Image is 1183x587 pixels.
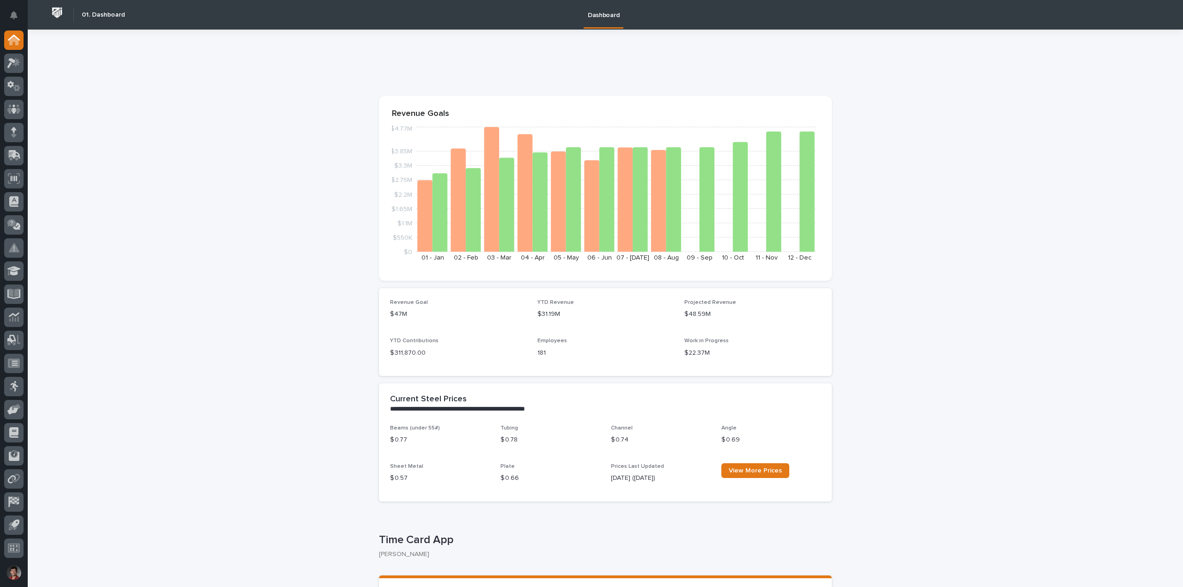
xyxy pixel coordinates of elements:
text: 04 - Apr [521,254,545,261]
span: Beams (under 55#) [390,425,440,431]
tspan: $2.75M [391,177,412,183]
span: YTD Contributions [390,338,439,344]
tspan: $1.1M [397,220,412,226]
p: $ 0.66 [500,473,600,483]
button: Notifications [4,6,24,25]
h2: Current Steel Prices [390,394,467,405]
p: [PERSON_NAME] [379,551,824,558]
p: $47M [390,309,526,319]
p: 181 [537,348,674,358]
a: View More Prices [721,463,789,478]
p: [DATE] ([DATE]) [611,473,710,483]
p: $ 0.69 [721,435,821,445]
text: 07 - [DATE] [616,254,649,261]
text: 08 - Aug [654,254,679,261]
tspan: $1.65M [391,206,412,212]
p: $22.37M [684,348,821,358]
span: YTD Revenue [537,300,574,305]
p: $48.59M [684,309,821,319]
tspan: $0 [404,249,412,255]
p: $ 0.78 [500,435,600,445]
p: Revenue Goals [392,109,819,119]
tspan: $4.77M [390,126,412,132]
span: Angle [721,425,737,431]
span: View More Prices [729,467,782,474]
div: Notifications [12,11,24,26]
tspan: $3.3M [394,163,412,169]
span: Employees [537,338,567,344]
button: users-avatar [4,563,24,582]
p: $ 0.57 [390,473,489,483]
h2: 01. Dashboard [82,11,125,19]
p: $ 0.77 [390,435,489,445]
span: Tubing [500,425,518,431]
span: Channel [611,425,633,431]
text: 05 - May [554,254,579,261]
text: 12 - Dec [788,254,811,261]
tspan: $2.2M [394,191,412,198]
span: Work in Progress [684,338,729,344]
text: 06 - Jun [587,254,612,261]
span: Revenue Goal [390,300,428,305]
p: $ 0.74 [611,435,710,445]
span: Prices Last Updated [611,464,664,469]
text: 01 - Jan [421,254,444,261]
img: Workspace Logo [49,4,66,21]
text: 03 - Mar [487,254,512,261]
span: Plate [500,464,515,469]
tspan: $550K [393,234,412,241]
text: 10 - Oct [722,254,744,261]
span: Sheet Metal [390,464,423,469]
text: 09 - Sep [687,254,713,261]
span: Projected Revenue [684,300,736,305]
p: $ 311,870.00 [390,348,526,358]
tspan: $3.85M [390,148,412,155]
text: 02 - Feb [454,254,478,261]
text: 11 - Nov [756,254,778,261]
p: Time Card App [379,533,828,547]
p: $31.19M [537,309,674,319]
